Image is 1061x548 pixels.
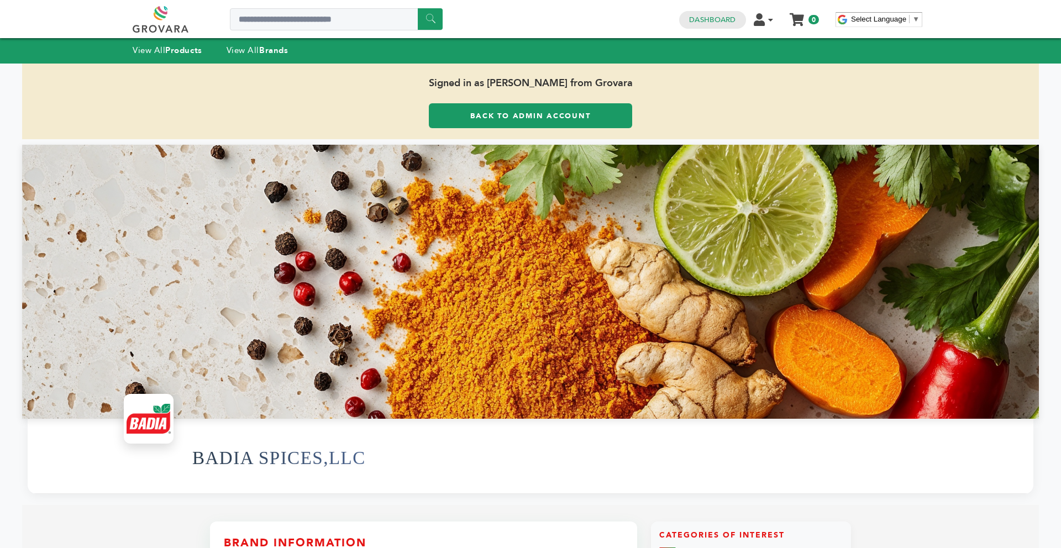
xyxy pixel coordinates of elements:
span: Select Language [851,15,906,23]
a: View AllBrands [227,45,288,56]
span: 0 [808,15,819,24]
input: Search a product or brand... [230,8,443,30]
span: Signed in as [PERSON_NAME] from Grovara [22,64,1039,103]
img: BADIA SPICES,LLC Logo [127,397,171,441]
a: Dashboard [689,15,736,25]
a: View AllProducts [133,45,202,56]
a: My Cart [791,10,803,22]
strong: Products [165,45,202,56]
a: Back to Admin Account [429,103,632,128]
a: Select Language​ [851,15,920,23]
h1: BADIA SPICES,LLC [192,431,366,485]
strong: Brands [259,45,288,56]
span: ▼ [912,15,920,23]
